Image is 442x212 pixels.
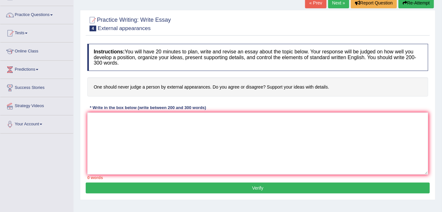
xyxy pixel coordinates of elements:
[87,77,428,97] h4: One should never judge a person by external appearances. Do you agree or disagree? Support your i...
[87,105,209,111] div: * Write in the box below (write between 200 and 300 words)
[0,97,73,113] a: Strategy Videos
[0,6,73,22] a: Practice Questions
[0,115,73,131] a: Your Account
[94,49,125,54] b: Instructions:
[87,175,428,181] div: 0 words
[86,183,430,193] button: Verify
[0,61,73,77] a: Predictions
[90,26,96,31] span: 4
[0,24,73,40] a: Tests
[0,79,73,95] a: Success Stories
[0,43,73,59] a: Online Class
[87,15,171,31] h2: Practice Writing: Write Essay
[87,44,428,71] h4: You will have 20 minutes to plan, write and revise an essay about the topic below. Your response ...
[98,25,151,31] small: External appearances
